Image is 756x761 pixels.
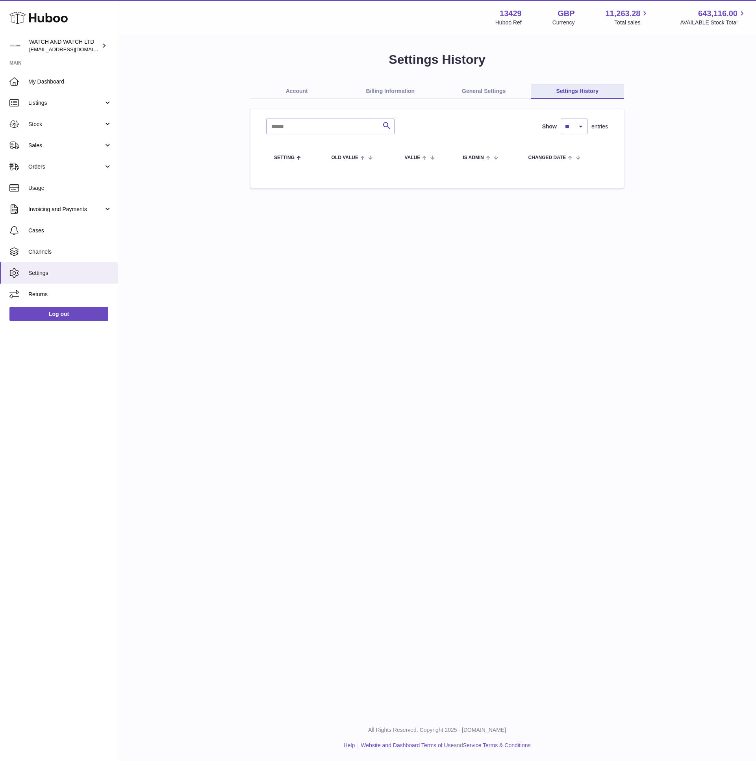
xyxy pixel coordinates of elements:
[9,40,21,52] img: baris@watchandwatch.co.uk
[28,78,112,85] span: My Dashboard
[28,99,104,107] span: Listings
[29,46,116,52] span: [EMAIL_ADDRESS][DOMAIN_NAME]
[531,84,624,99] a: Settings History
[358,742,530,749] li: and
[131,51,743,68] h1: Settings History
[680,19,747,26] span: AVAILABLE Stock Total
[29,38,100,53] div: WATCH AND WATCH LTD
[495,19,522,26] div: Huboo Ref
[680,8,747,26] a: 643,116.00 AVAILABLE Stock Total
[500,8,522,19] strong: 13429
[542,123,557,130] label: Show
[9,307,108,321] a: Log out
[463,742,531,748] a: Service Terms & Conditions
[28,227,112,234] span: Cases
[344,742,355,748] a: Help
[558,8,574,19] strong: GBP
[605,8,640,19] span: 11,263.28
[28,163,104,171] span: Orders
[552,19,575,26] div: Currency
[332,155,358,160] span: Old Value
[28,291,112,298] span: Returns
[28,142,104,149] span: Sales
[405,155,421,160] span: Value
[463,155,484,160] span: Is admin
[614,19,649,26] span: Total sales
[528,155,566,160] span: Changed Date
[28,206,104,213] span: Invoicing and Payments
[28,269,112,277] span: Settings
[274,155,295,160] span: Setting
[28,248,112,256] span: Channels
[124,726,750,734] p: All Rights Reserved. Copyright 2025 - [DOMAIN_NAME]
[28,184,112,192] span: Usage
[605,8,649,26] a: 11,263.28 Total sales
[361,742,454,748] a: Website and Dashboard Terms of Use
[250,84,344,99] a: Account
[591,123,608,130] span: entries
[28,121,104,128] span: Stock
[698,8,737,19] span: 643,116.00
[437,84,531,99] a: General Settings
[344,84,437,99] a: Billing Information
